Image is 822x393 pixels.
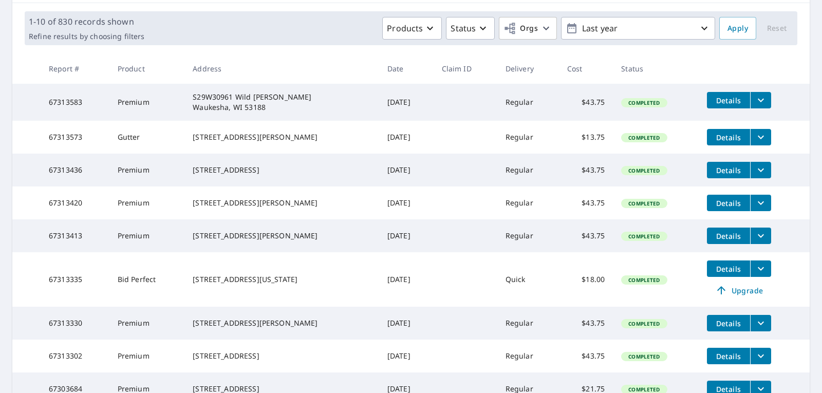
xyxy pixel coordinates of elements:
[41,53,109,84] th: Report #
[41,186,109,219] td: 67313420
[713,319,744,328] span: Details
[750,92,771,108] button: filesDropdownBtn-67313583
[497,154,559,186] td: Regular
[451,22,476,34] p: Status
[622,200,666,207] span: Completed
[713,284,765,296] span: Upgrade
[41,252,109,307] td: 67313335
[497,53,559,84] th: Delivery
[41,340,109,372] td: 67313302
[382,17,442,40] button: Products
[193,198,371,208] div: [STREET_ADDRESS][PERSON_NAME]
[497,121,559,154] td: Regular
[29,15,144,28] p: 1-10 of 830 records shown
[559,307,613,340] td: $43.75
[41,121,109,154] td: 67313573
[622,353,666,360] span: Completed
[109,84,185,121] td: Premium
[379,307,434,340] td: [DATE]
[707,92,750,108] button: detailsBtn-67313583
[109,340,185,372] td: Premium
[707,129,750,145] button: detailsBtn-67313573
[622,99,666,106] span: Completed
[707,195,750,211] button: detailsBtn-67313420
[707,162,750,178] button: detailsBtn-67313436
[707,348,750,364] button: detailsBtn-67313302
[29,32,144,41] p: Refine results by choosing filters
[497,307,559,340] td: Regular
[713,231,744,241] span: Details
[193,351,371,361] div: [STREET_ADDRESS]
[503,22,538,35] span: Orgs
[379,53,434,84] th: Date
[193,231,371,241] div: [STREET_ADDRESS][PERSON_NAME]
[379,219,434,252] td: [DATE]
[497,340,559,372] td: Regular
[622,167,666,174] span: Completed
[41,84,109,121] td: 67313583
[193,274,371,285] div: [STREET_ADDRESS][US_STATE]
[713,96,744,105] span: Details
[750,129,771,145] button: filesDropdownBtn-67313573
[622,134,666,141] span: Completed
[41,219,109,252] td: 67313413
[193,318,371,328] div: [STREET_ADDRESS][PERSON_NAME]
[109,53,185,84] th: Product
[109,307,185,340] td: Premium
[434,53,497,84] th: Claim ID
[713,198,744,208] span: Details
[109,252,185,307] td: Bid Perfect
[559,340,613,372] td: $43.75
[193,165,371,175] div: [STREET_ADDRESS]
[559,219,613,252] td: $43.75
[727,22,748,35] span: Apply
[387,22,423,34] p: Products
[719,17,756,40] button: Apply
[379,154,434,186] td: [DATE]
[707,282,771,298] a: Upgrade
[559,186,613,219] td: $43.75
[622,320,666,327] span: Completed
[497,186,559,219] td: Regular
[446,17,495,40] button: Status
[499,17,557,40] button: Orgs
[613,53,699,84] th: Status
[379,340,434,372] td: [DATE]
[109,219,185,252] td: Premium
[750,162,771,178] button: filesDropdownBtn-67313436
[41,154,109,186] td: 67313436
[497,84,559,121] td: Regular
[750,260,771,277] button: filesDropdownBtn-67313335
[193,132,371,142] div: [STREET_ADDRESS][PERSON_NAME]
[109,121,185,154] td: Gutter
[713,264,744,274] span: Details
[109,154,185,186] td: Premium
[622,386,666,393] span: Completed
[713,351,744,361] span: Details
[750,228,771,244] button: filesDropdownBtn-67313413
[497,252,559,307] td: Quick
[559,53,613,84] th: Cost
[559,84,613,121] td: $43.75
[109,186,185,219] td: Premium
[750,315,771,331] button: filesDropdownBtn-67313330
[379,186,434,219] td: [DATE]
[713,133,744,142] span: Details
[559,252,613,307] td: $18.00
[750,195,771,211] button: filesDropdownBtn-67313420
[193,92,371,113] div: S29W30961 Wild [PERSON_NAME] Waukesha, WI 53188
[578,20,698,38] p: Last year
[379,84,434,121] td: [DATE]
[379,252,434,307] td: [DATE]
[713,165,744,175] span: Details
[707,315,750,331] button: detailsBtn-67313330
[561,17,715,40] button: Last year
[559,154,613,186] td: $43.75
[559,121,613,154] td: $13.75
[707,228,750,244] button: detailsBtn-67313413
[750,348,771,364] button: filesDropdownBtn-67313302
[707,260,750,277] button: detailsBtn-67313335
[41,307,109,340] td: 67313330
[622,233,666,240] span: Completed
[622,276,666,284] span: Completed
